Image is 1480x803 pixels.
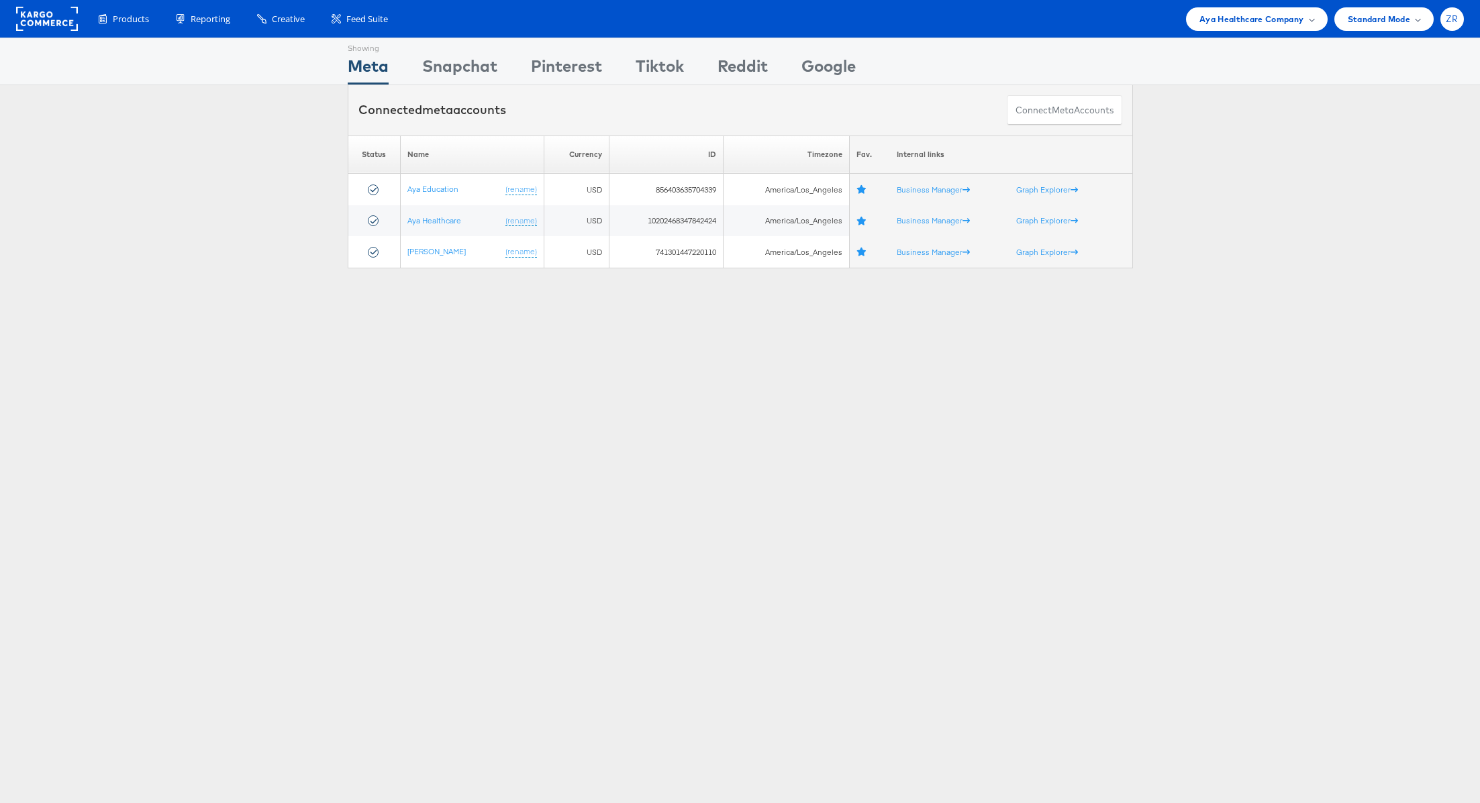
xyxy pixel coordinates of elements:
a: (rename) [505,215,537,227]
a: (rename) [505,246,537,258]
a: (rename) [505,184,537,195]
th: Timezone [724,136,850,174]
a: Graph Explorer [1016,184,1078,195]
a: Aya Education [407,184,458,194]
span: Creative [272,13,305,25]
span: Reporting [191,13,230,25]
div: Connected accounts [358,101,506,119]
span: meta [422,102,453,117]
div: Google [801,54,856,85]
td: USD [544,236,609,268]
span: Aya Healthcare Company [1199,12,1304,26]
div: Showing [348,38,389,54]
a: Aya Healthcare [407,215,461,225]
div: Reddit [718,54,768,85]
th: ID [609,136,724,174]
th: Name [401,136,544,174]
a: Graph Explorer [1016,215,1078,225]
span: ZR [1446,15,1459,23]
span: meta [1052,104,1074,117]
span: Feed Suite [346,13,388,25]
td: 856403635704339 [609,174,724,205]
td: 10202468347842424 [609,205,724,237]
td: USD [544,205,609,237]
a: Business Manager [897,247,970,257]
a: Business Manager [897,215,970,225]
a: Graph Explorer [1016,247,1078,257]
button: ConnectmetaAccounts [1007,95,1122,125]
div: Pinterest [531,54,602,85]
div: Snapchat [422,54,497,85]
a: Business Manager [897,184,970,195]
td: America/Los_Angeles [724,205,850,237]
th: Currency [544,136,609,174]
td: USD [544,174,609,205]
div: Tiktok [636,54,684,85]
span: Standard Mode [1348,12,1410,26]
td: America/Los_Angeles [724,236,850,268]
span: Products [113,13,149,25]
td: America/Los_Angeles [724,174,850,205]
a: [PERSON_NAME] [407,246,466,256]
div: Meta [348,54,389,85]
th: Status [348,136,401,174]
td: 741301447220110 [609,236,724,268]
